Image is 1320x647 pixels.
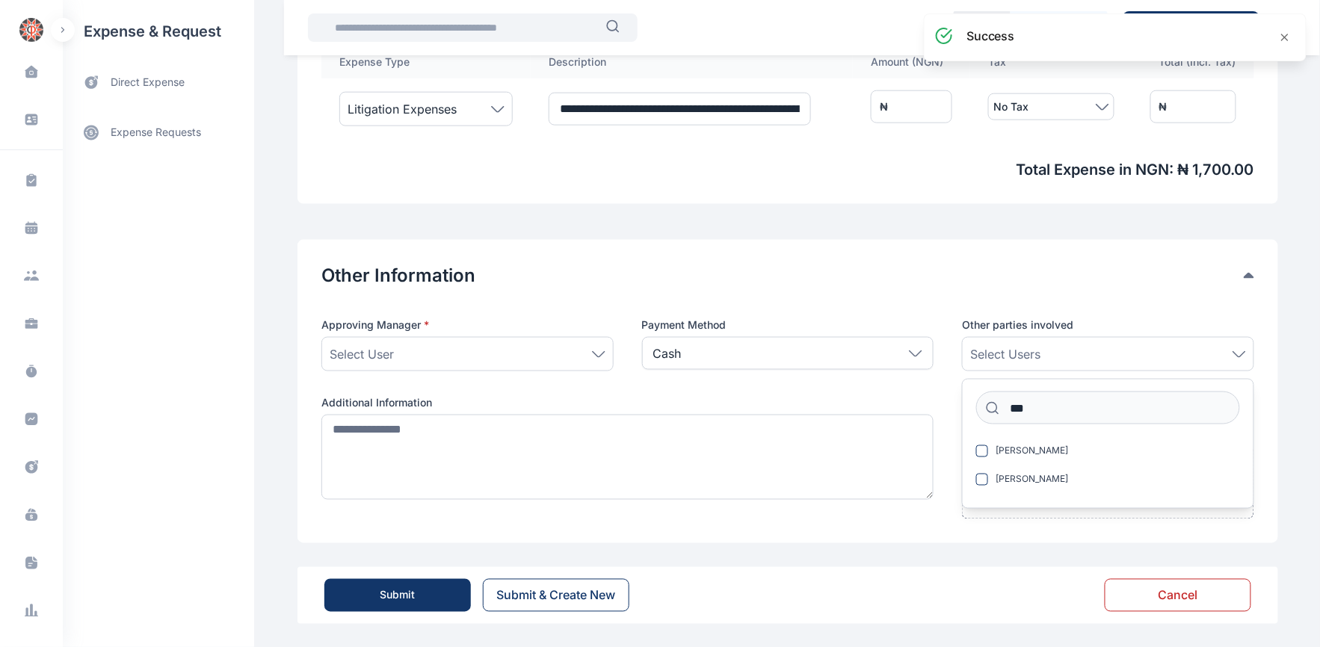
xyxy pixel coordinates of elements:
[321,264,1244,288] button: Other Information
[380,588,416,603] div: Submit
[330,345,394,363] span: Select User
[321,318,429,332] span: Approving Manager
[642,318,934,332] label: Payment Method
[63,102,254,150] div: expense requests
[321,264,1254,288] div: Other Information
[966,27,1015,45] h3: success
[962,318,1073,332] span: Other parties involved
[993,98,1028,116] span: No Tax
[483,579,629,612] button: Submit & Create New
[880,99,888,114] div: ₦
[111,75,185,90] span: direct expense
[970,345,1040,363] span: Select Users
[324,579,471,612] button: Submit
[653,344,682,362] p: Cash
[63,63,254,102] a: direct expense
[348,100,457,118] span: Litigation Expenses
[321,395,934,410] label: Additional Information
[1159,99,1168,114] div: ₦
[996,474,1068,486] span: [PERSON_NAME]
[1105,579,1251,612] button: Cancel
[321,159,1254,180] span: Total Expense in NGN : ₦ 1,700.00
[996,445,1068,457] span: [PERSON_NAME]
[531,46,853,78] th: Description
[63,114,254,150] a: expense requests
[853,46,970,78] th: Amount ( NGN )
[321,46,531,78] th: Expense Type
